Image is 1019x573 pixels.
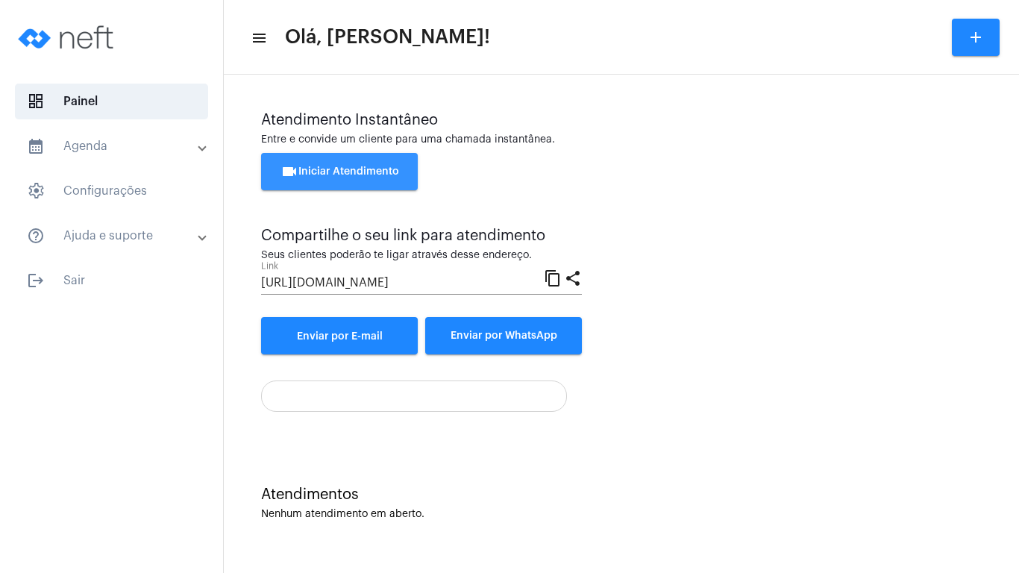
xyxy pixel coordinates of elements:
mat-icon: content_copy [544,269,562,286]
span: Olá, [PERSON_NAME]! [285,25,490,49]
div: Entre e convide um cliente para uma chamada instantânea. [261,134,982,145]
mat-icon: videocam [280,163,298,181]
mat-panel-title: Agenda [27,137,199,155]
mat-icon: sidenav icon [251,29,266,47]
span: sidenav icon [27,182,45,200]
mat-expansion-panel-header: sidenav iconAjuda e suporte [9,218,223,254]
mat-icon: sidenav icon [27,272,45,289]
div: Seus clientes poderão te ligar através desse endereço. [261,250,582,261]
span: Enviar por WhatsApp [451,331,557,341]
button: Enviar por WhatsApp [425,317,582,354]
span: Painel [15,84,208,119]
mat-panel-title: Ajuda e suporte [27,227,199,245]
mat-icon: sidenav icon [27,137,45,155]
span: sidenav icon [27,93,45,110]
img: logo-neft-novo-2.png [12,7,124,67]
button: Iniciar Atendimento [261,153,418,190]
span: Configurações [15,173,208,209]
mat-expansion-panel-header: sidenav iconAgenda [9,128,223,164]
a: Enviar por E-mail [261,317,418,354]
mat-icon: sidenav icon [27,227,45,245]
span: Sair [15,263,208,298]
mat-icon: add [967,28,985,46]
span: Enviar por E-mail [297,331,383,342]
mat-icon: share [564,269,582,286]
span: Iniciar Atendimento [280,166,399,177]
div: Atendimentos [261,486,982,503]
div: Nenhum atendimento em aberto. [261,509,982,520]
div: Compartilhe o seu link para atendimento [261,228,582,244]
div: Atendimento Instantâneo [261,112,982,128]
